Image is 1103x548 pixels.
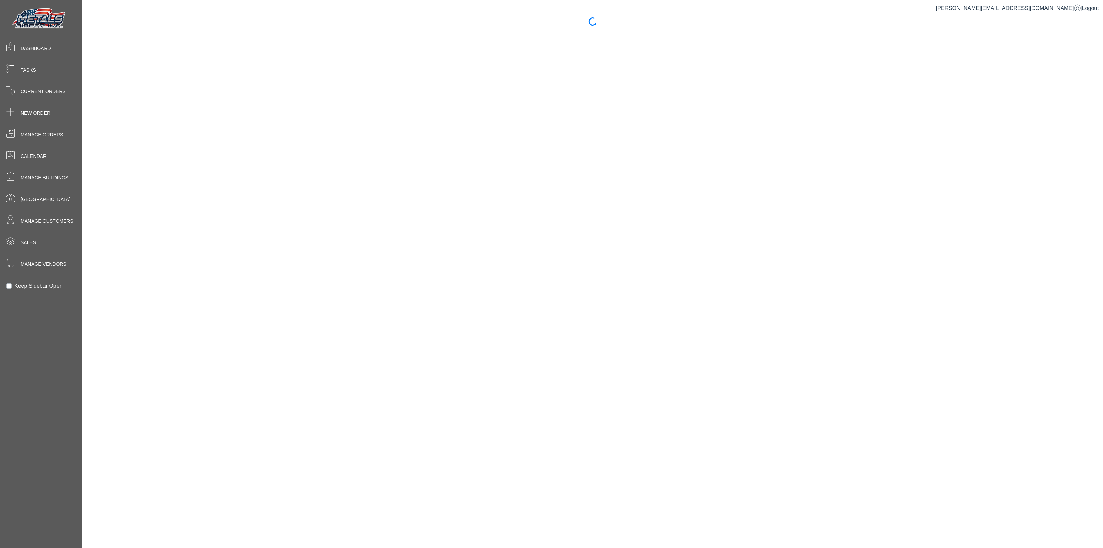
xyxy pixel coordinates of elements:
[21,131,63,138] span: Manage Orders
[21,174,68,182] span: Manage Buildings
[21,66,36,74] span: Tasks
[21,239,36,246] span: Sales
[10,6,68,32] img: Metals Direct Inc Logo
[21,45,51,52] span: Dashboard
[936,5,1081,11] a: [PERSON_NAME][EMAIL_ADDRESS][DOMAIN_NAME]
[936,4,1099,12] div: |
[21,217,73,225] span: Manage Customers
[21,88,66,95] span: Current Orders
[21,196,71,203] span: [GEOGRAPHIC_DATA]
[21,153,47,160] span: Calendar
[14,282,63,290] label: Keep Sidebar Open
[21,261,66,268] span: Manage Vendors
[1082,5,1099,11] span: Logout
[21,110,50,117] span: New Order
